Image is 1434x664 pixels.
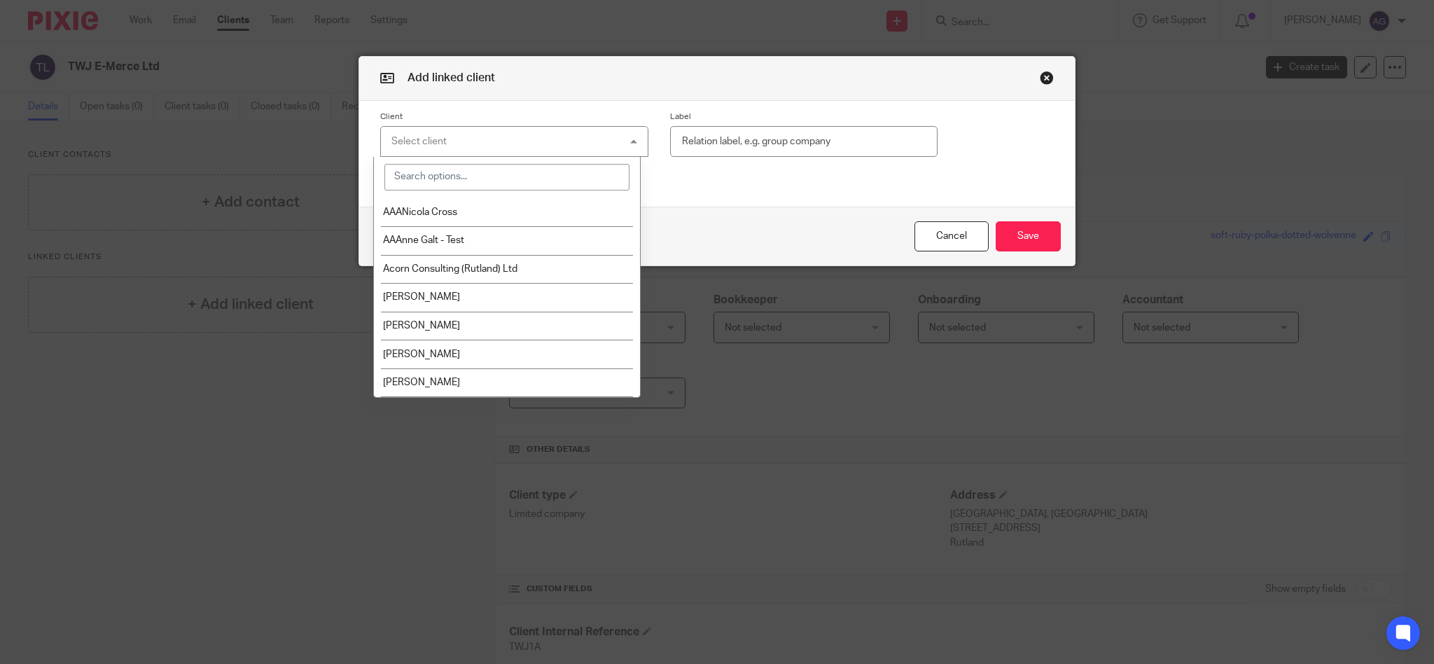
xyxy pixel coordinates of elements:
input: Search options... [384,164,630,191]
span: [PERSON_NAME] [383,350,460,359]
span: AAANicola Cross [383,207,457,217]
span: [PERSON_NAME] [383,378,460,387]
span: Acorn Consulting (Rutland) Ltd [383,264,517,274]
label: Label [670,111,938,123]
button: Cancel [914,221,989,251]
span: [PERSON_NAME] [383,321,460,331]
span: [PERSON_NAME] [383,292,460,302]
span: AAAnne Galt - Test [383,235,464,245]
label: Client [380,111,648,123]
span: Add linked client [408,72,495,83]
button: Save [996,221,1061,251]
input: Relation label, e.g. group company [670,126,938,158]
div: Select client [391,137,447,146]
